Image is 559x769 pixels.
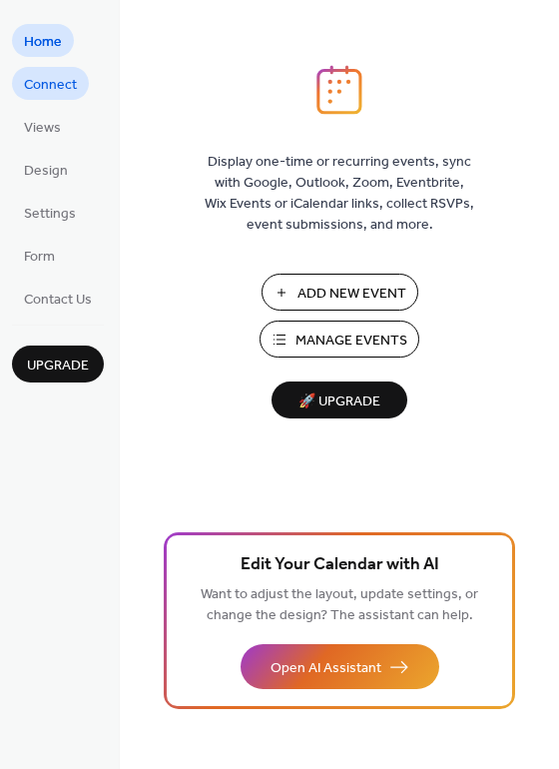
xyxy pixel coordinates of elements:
[24,204,76,225] span: Settings
[12,196,88,229] a: Settings
[24,118,61,139] span: Views
[12,153,80,186] a: Design
[262,274,418,311] button: Add New Event
[295,331,407,352] span: Manage Events
[12,346,104,383] button: Upgrade
[283,388,395,415] span: 🚀 Upgrade
[12,282,104,315] a: Contact Us
[12,67,89,100] a: Connect
[24,75,77,96] span: Connect
[241,551,439,579] span: Edit Your Calendar with AI
[316,65,362,115] img: logo_icon.svg
[24,247,55,268] span: Form
[12,24,74,57] a: Home
[12,110,73,143] a: Views
[272,382,407,418] button: 🚀 Upgrade
[27,356,89,377] span: Upgrade
[271,658,381,679] span: Open AI Assistant
[260,321,419,358] button: Manage Events
[297,284,406,305] span: Add New Event
[24,290,92,311] span: Contact Us
[241,644,439,689] button: Open AI Assistant
[24,32,62,53] span: Home
[201,581,478,629] span: Want to adjust the layout, update settings, or change the design? The assistant can help.
[24,161,68,182] span: Design
[12,239,67,272] a: Form
[205,152,474,236] span: Display one-time or recurring events, sync with Google, Outlook, Zoom, Eventbrite, Wix Events or ...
